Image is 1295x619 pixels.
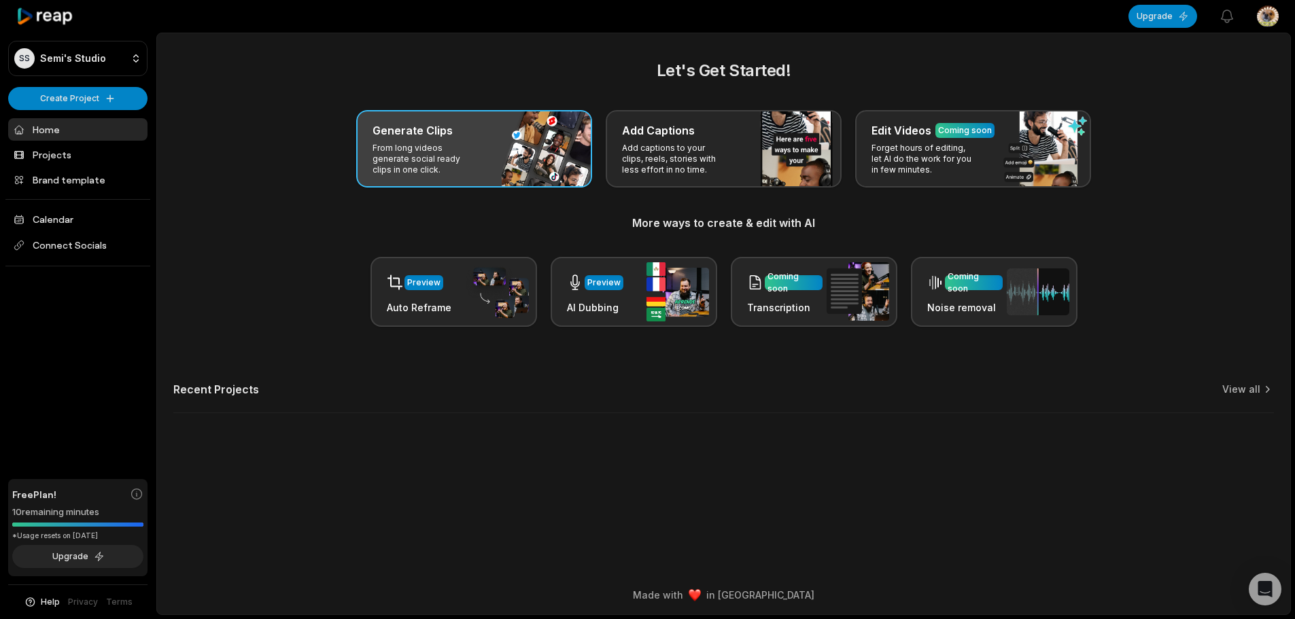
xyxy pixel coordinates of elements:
[871,122,931,139] h3: Edit Videos
[14,48,35,69] div: SS
[1222,383,1260,396] a: View all
[12,545,143,568] button: Upgrade
[927,300,1003,315] h3: Noise removal
[12,487,56,501] span: Free Plan!
[8,169,148,191] a: Brand template
[8,208,148,230] a: Calendar
[587,277,621,289] div: Preview
[747,300,823,315] h3: Transcription
[68,596,98,608] a: Privacy
[373,143,478,175] p: From long videos generate social ready clips in one click.
[8,233,148,258] span: Connect Socials
[169,588,1278,602] div: Made with in [GEOGRAPHIC_DATA]
[8,143,148,166] a: Projects
[938,124,992,137] div: Coming soon
[1007,268,1069,315] img: noise_removal.png
[622,143,727,175] p: Add captions to your clips, reels, stories with less effort in no time.
[1249,573,1281,605] div: Open Intercom Messenger
[12,506,143,519] div: 10 remaining minutes
[8,118,148,141] a: Home
[646,262,709,321] img: ai_dubbing.png
[173,383,259,396] h2: Recent Projects
[173,58,1274,83] h2: Let's Get Started!
[24,596,60,608] button: Help
[407,277,441,289] div: Preview
[173,215,1274,231] h3: More ways to create & edit with AI
[8,87,148,110] button: Create Project
[948,270,1000,295] div: Coming soon
[567,300,623,315] h3: AI Dubbing
[387,300,451,315] h3: Auto Reframe
[106,596,133,608] a: Terms
[466,266,529,319] img: auto_reframe.png
[689,589,701,601] img: heart emoji
[1128,5,1197,28] button: Upgrade
[40,52,106,65] p: Semi's Studio
[767,270,820,295] div: Coming soon
[373,122,453,139] h3: Generate Clips
[12,531,143,541] div: *Usage resets on [DATE]
[871,143,977,175] p: Forget hours of editing, let AI do the work for you in few minutes.
[41,596,60,608] span: Help
[622,122,695,139] h3: Add Captions
[827,262,889,321] img: transcription.png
